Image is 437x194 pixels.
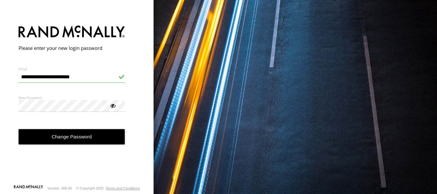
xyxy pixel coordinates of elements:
a: Terms and Conditions [106,186,140,190]
img: Rand McNally [19,24,125,41]
div: Version: 306.00 [48,186,72,190]
a: Visit our Website [14,185,43,191]
label: Email [19,66,125,71]
h2: Please enter your new login password [19,45,125,51]
button: Change Password [19,129,125,145]
div: © Copyright 2025 - [76,186,140,190]
label: New Password [19,95,125,100]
